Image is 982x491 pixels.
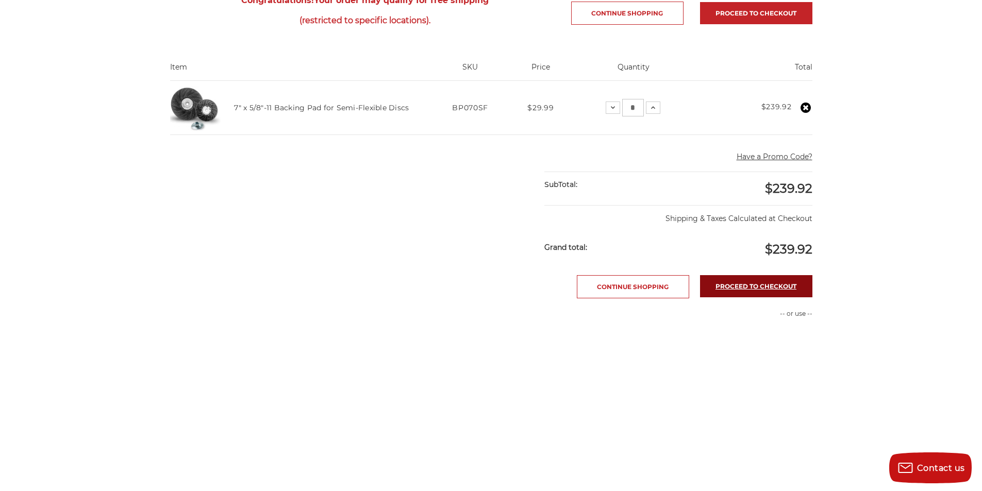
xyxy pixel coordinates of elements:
a: Continue Shopping [577,275,689,298]
a: 7" x 5/8"-11 Backing Pad for Semi-Flexible Discs [234,103,409,112]
span: $239.92 [765,242,812,257]
a: Proceed to checkout [700,2,812,24]
span: $29.99 [527,103,554,112]
th: SKU [429,62,511,80]
a: Proceed to checkout [700,275,812,297]
span: Contact us [917,463,965,473]
button: Have a Promo Code? [737,151,812,162]
strong: $239.92 [761,102,792,111]
img: 7" x 5/8"-11 Backing Pad for Semi-Flexible Discs [170,82,222,133]
button: Contact us [889,452,972,483]
th: Quantity [571,62,697,80]
a: Continue Shopping [571,2,684,25]
span: $239.92 [765,181,812,196]
p: Shipping & Taxes Calculated at Checkout [544,205,812,224]
div: SubTotal: [544,172,678,197]
input: 7" x 5/8"-11 Backing Pad for Semi-Flexible Discs Quantity: [622,99,644,116]
th: Item [170,62,430,80]
p: -- or use -- [684,309,812,318]
span: BP070SF [452,103,488,112]
th: Total [697,62,812,80]
strong: Grand total: [544,243,587,252]
span: (restricted to specific locations). [170,10,560,30]
th: Price [511,62,571,80]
